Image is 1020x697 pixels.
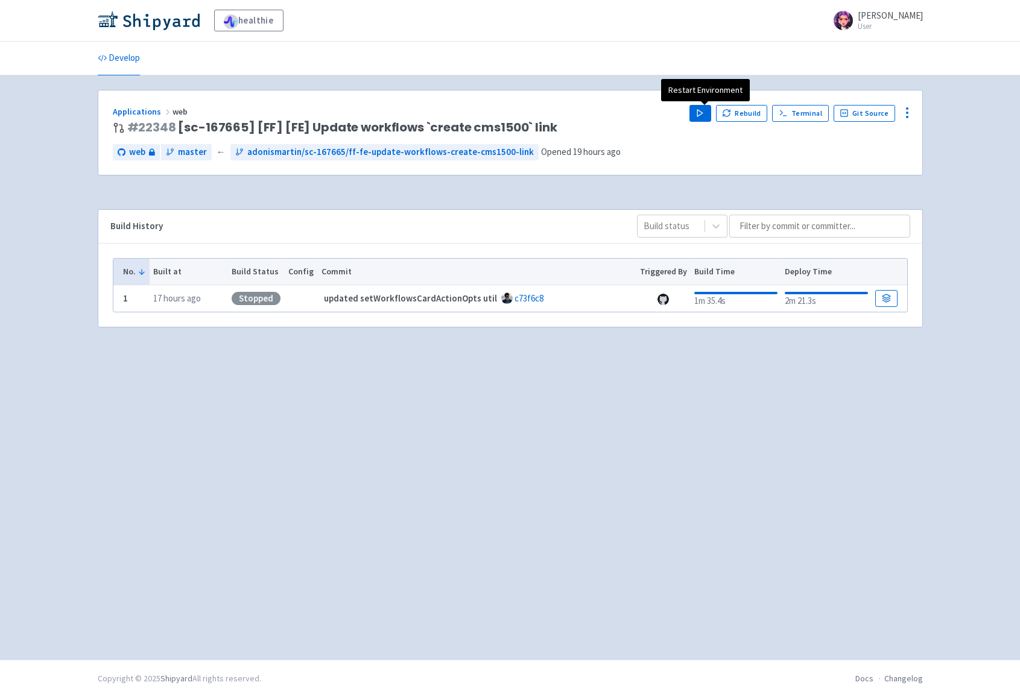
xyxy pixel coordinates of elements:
[178,145,207,159] span: master
[729,215,910,238] input: Filter by commit or committer...
[127,121,557,134] span: [sc-167665] [FF] [FE] Update workflows `create cms1500` link
[98,42,140,75] a: Develop
[781,259,872,285] th: Deploy Time
[573,146,621,157] time: 19 hours ago
[123,265,146,278] button: No.
[173,106,189,117] span: web
[285,259,318,285] th: Config
[214,10,284,31] a: healthie
[716,105,768,122] button: Rebuild
[247,145,534,159] span: adonismartin/sc-167665/ff-fe-update-workflows-create-cms1500-link
[694,289,777,308] div: 1m 35.4s
[228,259,285,285] th: Build Status
[317,259,636,285] th: Commit
[150,259,228,285] th: Built at
[855,673,873,684] a: Docs
[98,11,200,30] img: Shipyard logo
[129,145,145,159] span: web
[113,144,160,160] a: web
[110,219,618,233] div: Build History
[689,105,711,122] button: Play
[324,292,497,304] strong: updated setWorkflowsCardActionOpts util
[541,146,621,157] span: Opened
[98,672,261,685] div: Copyright © 2025 All rights reserved.
[230,144,539,160] a: adonismartin/sc-167665/ff-fe-update-workflows-create-cms1500-link
[113,106,173,117] a: Applications
[636,259,691,285] th: Triggered By
[153,292,201,304] time: 17 hours ago
[826,11,923,30] a: [PERSON_NAME] User
[232,292,280,305] div: Stopped
[834,105,896,122] a: Git Source
[772,105,828,122] a: Terminal
[875,290,897,307] a: Build Details
[123,292,128,304] b: 1
[884,673,923,684] a: Changelog
[127,119,176,136] a: #22348
[217,145,226,159] span: ←
[691,259,781,285] th: Build Time
[858,22,923,30] small: User
[858,10,923,21] span: [PERSON_NAME]
[161,144,212,160] a: master
[515,292,543,304] a: c73f6c8
[160,673,192,684] a: Shipyard
[785,289,867,308] div: 2m 21.3s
